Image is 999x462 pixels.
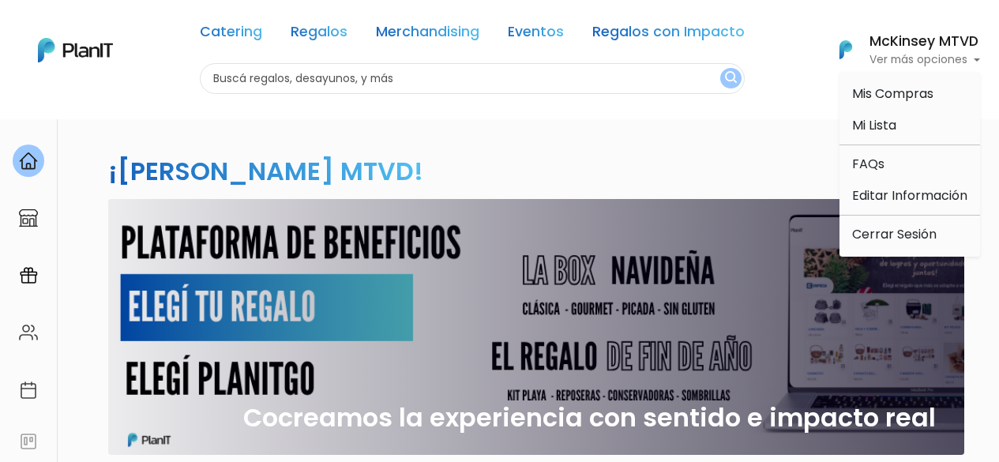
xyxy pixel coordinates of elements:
[592,25,745,44] a: Regalos con Impacto
[243,403,936,433] h2: Cocreamos la experiencia con sentido e impacto real
[108,153,423,189] h2: ¡[PERSON_NAME] MTVD!
[508,25,564,44] a: Eventos
[19,208,38,227] img: marketplace-4ceaa7011d94191e9ded77b95e3339b90024bf715f7c57f8cf31f2d8c509eaba.svg
[839,78,980,110] a: Mis Compras
[839,219,980,250] a: Cerrar Sesión
[869,35,980,49] h6: McKinsey MTVD
[200,25,262,44] a: Catering
[852,85,933,103] span: Mis Compras
[200,63,745,94] input: Buscá regalos, desayunos, y más
[19,266,38,285] img: campaigns-02234683943229c281be62815700db0a1741e53638e28bf9629b52c665b00959.svg
[725,71,737,86] img: search_button-432b6d5273f82d61273b3651a40e1bd1b912527efae98b1b7a1b2c0702e16a8d.svg
[376,25,479,44] a: Merchandising
[869,54,980,66] p: Ver más opciones
[852,116,896,134] span: Mi Lista
[19,323,38,342] img: people-662611757002400ad9ed0e3c099ab2801c6687ba6c219adb57efc949bc21e19d.svg
[38,38,113,62] img: PlanIt Logo
[19,152,38,171] img: home-e721727adea9d79c4d83392d1f703f7f8bce08238fde08b1acbfd93340b81755.svg
[291,25,347,44] a: Regalos
[839,148,980,180] a: FAQs
[19,432,38,451] img: feedback-78b5a0c8f98aac82b08bfc38622c3050aee476f2c9584af64705fc4e61158814.svg
[839,110,980,141] a: Mi Lista
[828,32,863,67] img: PlanIt Logo
[19,381,38,400] img: calendar-87d922413cdce8b2cf7b7f5f62616a5cf9e4887200fb71536465627b3292af00.svg
[839,180,980,212] a: Editar Información
[819,29,980,70] button: PlanIt Logo McKinsey MTVD Ver más opciones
